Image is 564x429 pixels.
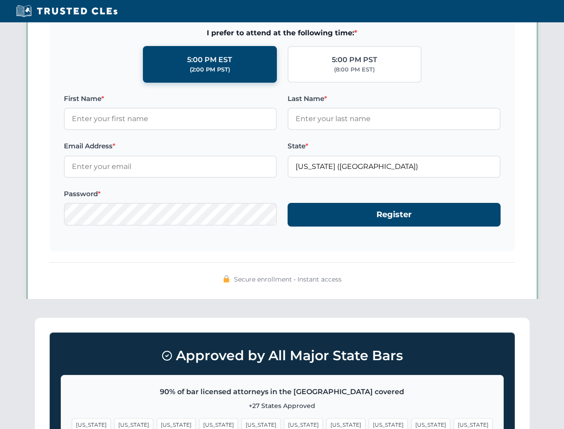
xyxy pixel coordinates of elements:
[72,401,493,411] p: +27 States Approved
[13,4,120,18] img: Trusted CLEs
[64,108,277,130] input: Enter your first name
[288,108,501,130] input: Enter your last name
[64,156,277,178] input: Enter your email
[64,189,277,199] label: Password
[61,344,504,368] h3: Approved by All Major State Bars
[72,386,493,398] p: 90% of bar licensed attorneys in the [GEOGRAPHIC_DATA] covered
[187,54,232,66] div: 5:00 PM EST
[64,93,277,104] label: First Name
[334,65,375,74] div: (8:00 PM EST)
[190,65,230,74] div: (2:00 PM PST)
[288,156,501,178] input: Nevada (NV)
[288,141,501,151] label: State
[234,274,342,284] span: Secure enrollment • Instant access
[288,93,501,104] label: Last Name
[223,275,230,282] img: 🔒
[64,27,501,39] span: I prefer to attend at the following time:
[332,54,377,66] div: 5:00 PM PST
[64,141,277,151] label: Email Address
[288,203,501,227] button: Register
